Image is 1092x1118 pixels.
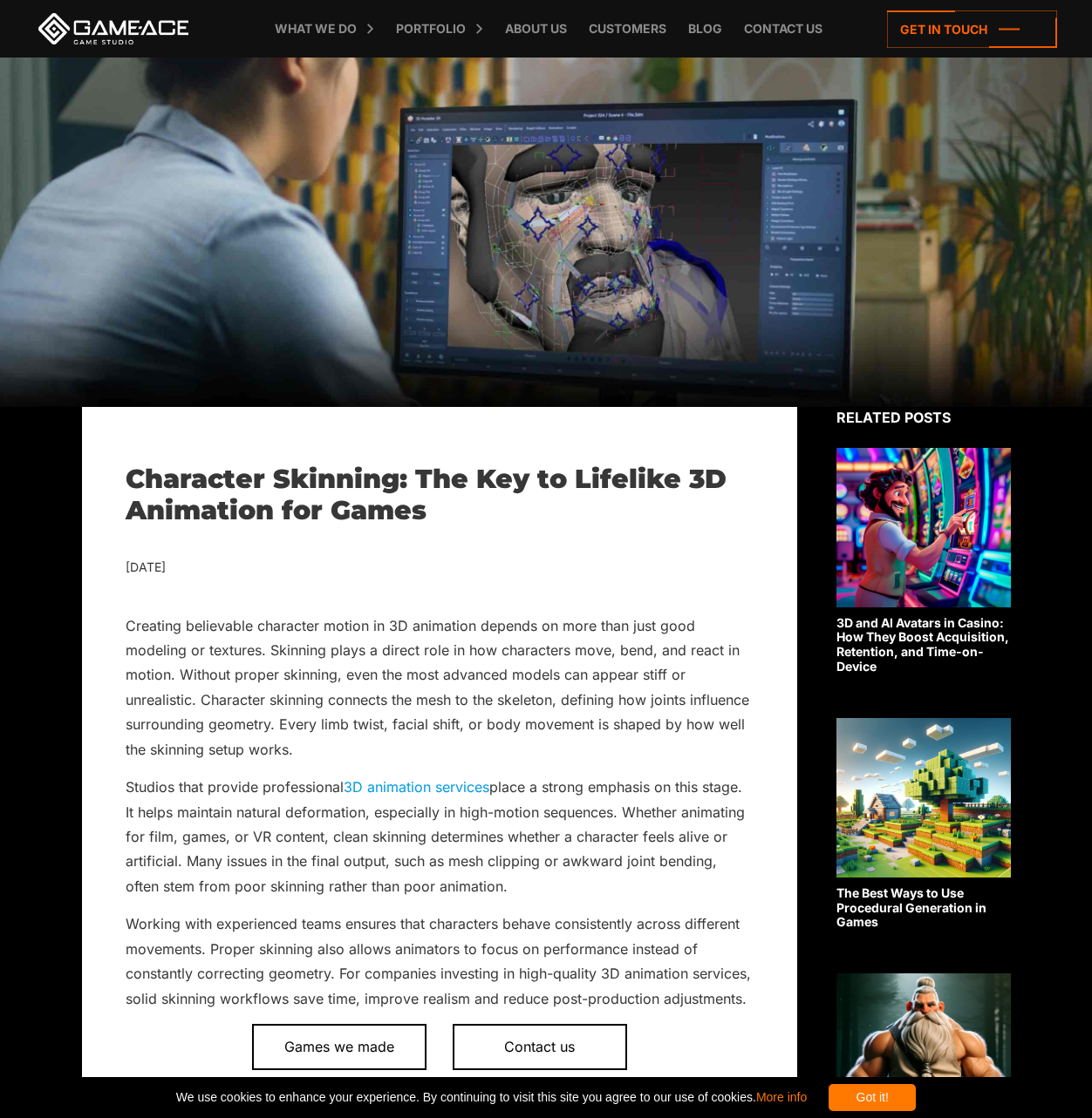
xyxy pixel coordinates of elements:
a: The Best Ways to Use Procedural Generation in Games [836,718,1011,930]
a: 3D animation services [344,778,489,796]
a: 3D and AI Avatars in Casino: How They Boost Acquisition, Retention, and Time-on-Device [836,448,1011,674]
h1: Character Skinning: The Key to Lifelike 3D Animation for Games [126,464,754,526]
div: Got it! [829,1084,916,1111]
img: Related [836,448,1011,607]
a: Contact us [453,1024,627,1069]
span: We use cookies to enhance your experience. By continuing to visit this site you agree to our use ... [176,1084,807,1111]
a: More info [756,1090,807,1104]
a: Games we made [252,1024,427,1069]
p: Studios that provide professional place a strong emphasis on this stage. It helps maintain natura... [126,775,754,898]
div: [DATE] [126,557,754,579]
a: Get in touch [887,10,1057,48]
img: Related [836,718,1011,877]
p: Working with experienced teams ensures that characters behave consistently across different movem... [126,911,754,1011]
p: Creating believable character motion in 3D animation depends on more than just good modeling or t... [126,613,754,762]
div: Related posts [836,407,1011,428]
